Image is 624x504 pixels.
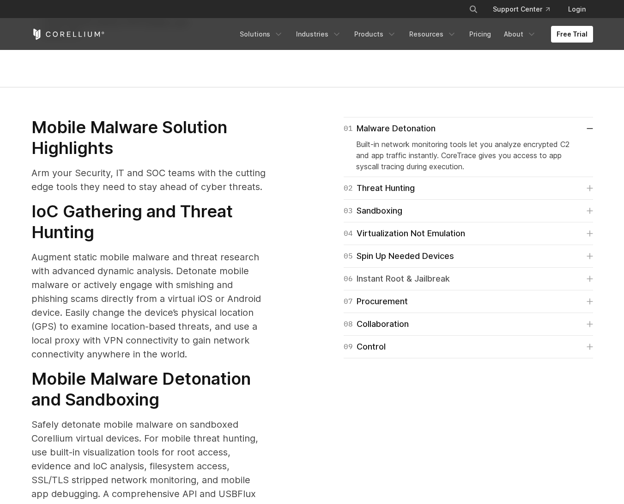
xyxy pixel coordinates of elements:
a: 08Collaboration [344,318,593,331]
a: 07Procurement [344,295,593,308]
div: Sandboxing [344,204,402,217]
span: 02 [344,182,353,195]
div: Procurement [344,295,408,308]
div: Threat Hunting [344,182,415,195]
button: Search [465,1,482,18]
div: Collaboration [344,318,409,331]
h3: Mobile Malware Detonation and Sandboxing [31,369,268,410]
a: Pricing [464,26,497,43]
a: 04Virtualization Not Emulation [344,227,593,240]
div: Navigation Menu [458,1,593,18]
div: Spin Up Needed Devices [344,250,454,263]
a: 09Control [344,340,593,353]
div: Control [344,340,386,353]
a: 03Sandboxing [344,204,593,217]
a: 01Malware Detonation [344,122,593,135]
div: Instant Root & Jailbreak [344,272,450,285]
a: Industries [291,26,347,43]
span: 08 [344,318,353,331]
a: Free Trial [551,26,593,43]
a: Resources [404,26,462,43]
span: 09 [344,340,353,353]
div: Malware Detonation [344,122,436,135]
a: Products [349,26,402,43]
p: Arm your Security, IT and SOC teams with the cutting edge tools they need to stay ahead of cyber ... [31,166,268,194]
h3: IoC Gathering and Threat Hunting [31,201,268,243]
span: 07 [344,295,353,308]
a: Solutions [234,26,289,43]
span: 05 [344,250,353,263]
span: 04 [344,227,353,240]
a: Login [561,1,593,18]
h3: Mobile Malware Solution Highlights [31,117,268,159]
span: 03 [344,204,353,217]
a: 06Instant Root & Jailbreak [344,272,593,285]
span: Augment static mobile malware and threat research with advanced dynamic analysis. Detonate mobile... [31,252,261,360]
a: 02Threat Hunting [344,182,593,195]
a: 05Spin Up Needed Devices [344,250,593,263]
span: 01 [344,122,353,135]
div: Navigation Menu [234,26,593,43]
a: Support Center [485,1,557,18]
a: Corellium Home [31,29,105,40]
div: Virtualization Not Emulation [344,227,465,240]
a: About [498,26,542,43]
span: 06 [344,272,353,285]
p: Built-in network monitoring tools let you analyze encrypted C2 and app traffic instantly. CoreTra... [356,139,581,172]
